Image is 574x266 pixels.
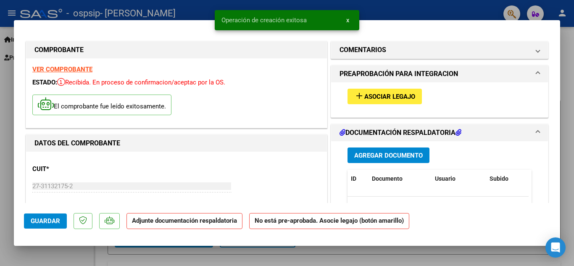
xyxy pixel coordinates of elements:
[221,16,307,24] span: Operación de creación exitosa
[24,213,67,229] button: Guardar
[132,217,237,224] strong: Adjunte documentación respaldatoria
[354,152,423,159] span: Agregar Documento
[331,42,548,58] mat-expansion-panel-header: COMENTARIOS
[348,89,422,104] button: Asociar Legajo
[340,13,356,28] button: x
[340,128,461,138] h1: DOCUMENTACIÓN RESPALDATORIA
[545,237,566,258] div: Open Intercom Messenger
[354,91,364,101] mat-icon: add
[435,175,456,182] span: Usuario
[369,170,432,188] datatable-header-cell: Documento
[486,170,528,188] datatable-header-cell: Subido
[249,213,409,229] strong: No está pre-aprobada. Asocie legajo (botón amarillo)
[432,170,486,188] datatable-header-cell: Usuario
[348,197,529,218] div: No data to display
[364,93,415,100] span: Asociar Legajo
[32,66,92,73] a: VER COMPROBANTE
[528,170,570,188] datatable-header-cell: Acción
[331,66,548,82] mat-expansion-panel-header: PREAPROBACIÓN PARA INTEGRACION
[372,175,403,182] span: Documento
[490,175,508,182] span: Subido
[31,217,60,225] span: Guardar
[32,95,171,115] p: El comprobante fue leído exitosamente.
[348,170,369,188] datatable-header-cell: ID
[340,45,386,55] h1: COMENTARIOS
[57,79,225,86] span: Recibida. En proceso de confirmacion/aceptac por la OS.
[32,79,57,86] span: ESTADO:
[34,139,120,147] strong: DATOS DEL COMPROBANTE
[331,82,548,117] div: PREAPROBACIÓN PARA INTEGRACION
[32,164,119,174] p: CUIT
[340,69,458,79] h1: PREAPROBACIÓN PARA INTEGRACION
[331,124,548,141] mat-expansion-panel-header: DOCUMENTACIÓN RESPALDATORIA
[348,147,429,163] button: Agregar Documento
[34,46,84,54] strong: COMPROBANTE
[346,16,349,24] span: x
[351,175,356,182] span: ID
